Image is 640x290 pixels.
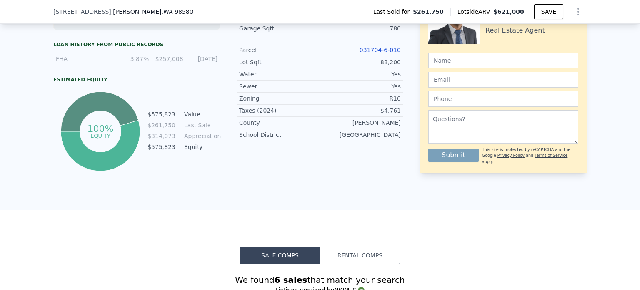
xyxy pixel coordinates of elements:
[320,70,401,78] div: Yes
[457,8,493,16] span: Lotside ARV
[147,121,176,130] td: $261,750
[320,247,400,264] button: Rental Comps
[570,3,587,20] button: Show Options
[145,18,159,24] span: Metro
[188,55,217,63] div: [DATE]
[53,274,587,286] div: We found that match your search
[239,94,320,103] div: Zoning
[83,18,135,24] span: [PERSON_NAME] Co.
[56,55,115,63] div: FHA
[87,124,113,134] tspan: 100%
[53,8,111,16] span: [STREET_ADDRESS]
[320,131,401,139] div: [GEOGRAPHIC_DATA]
[320,58,401,66] div: 83,200
[239,106,320,115] div: Taxes (2024)
[120,55,149,63] div: 3.87%
[111,8,193,16] span: , [PERSON_NAME]
[240,247,320,264] button: Sale Comps
[239,24,320,33] div: Garage Sqft
[162,8,193,15] span: , WA 98580
[482,147,578,165] div: This site is protected by reCAPTCHA and the Google and apply.
[320,94,401,103] div: R10
[169,18,177,24] span: Zip
[320,119,401,127] div: [PERSON_NAME]
[239,82,320,91] div: Sewer
[239,58,320,66] div: Lot Sqft
[320,24,401,33] div: 780
[239,119,320,127] div: County
[53,41,220,48] div: Loan history from public records
[320,106,401,115] div: $4,761
[53,76,220,83] div: Estimated Equity
[493,8,524,15] span: $621,000
[413,8,444,16] span: $261,750
[239,131,320,139] div: School District
[147,110,176,119] td: $575,823
[90,132,110,139] tspan: equity
[182,121,220,130] td: Last Sale
[428,149,479,162] button: Submit
[428,91,578,107] input: Phone
[497,153,525,158] a: Privacy Policy
[535,153,567,158] a: Terms of Service
[275,275,307,285] strong: 6 sales
[428,72,578,88] input: Email
[428,53,578,68] input: Name
[485,25,545,35] div: Real Estate Agent
[187,18,198,24] span: Sale
[239,46,320,54] div: Parcel
[360,47,401,53] a: 031704-6-010
[239,70,320,78] div: Water
[182,110,220,119] td: Value
[534,4,563,19] button: SAVE
[320,82,401,91] div: Yes
[373,8,413,16] span: Last Sold for
[182,142,220,151] td: Equity
[182,131,220,141] td: Appreciation
[154,55,183,63] div: $257,008
[147,131,176,141] td: $314,073
[147,142,176,151] td: $575,823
